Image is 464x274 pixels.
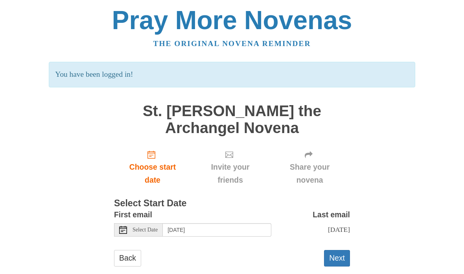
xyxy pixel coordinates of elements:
button: Next [324,250,350,266]
a: Back [114,250,141,266]
label: First email [114,208,152,221]
span: Invite your friends [199,161,261,187]
a: Pray More Novenas [112,6,352,35]
span: Select Date [133,227,158,233]
span: [DATE] [328,226,350,233]
label: Last email [313,208,350,221]
div: Click "Next" to confirm your start date first. [269,144,350,191]
a: Choose start date [114,144,191,191]
div: Click "Next" to confirm your start date first. [191,144,269,191]
h1: St. [PERSON_NAME] the Archangel Novena [114,103,350,136]
p: You have been logged in! [49,62,415,87]
span: Share your novena [277,161,342,187]
a: The original novena reminder [153,39,311,48]
h3: Select Start Date [114,198,350,209]
span: Choose start date [122,161,183,187]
